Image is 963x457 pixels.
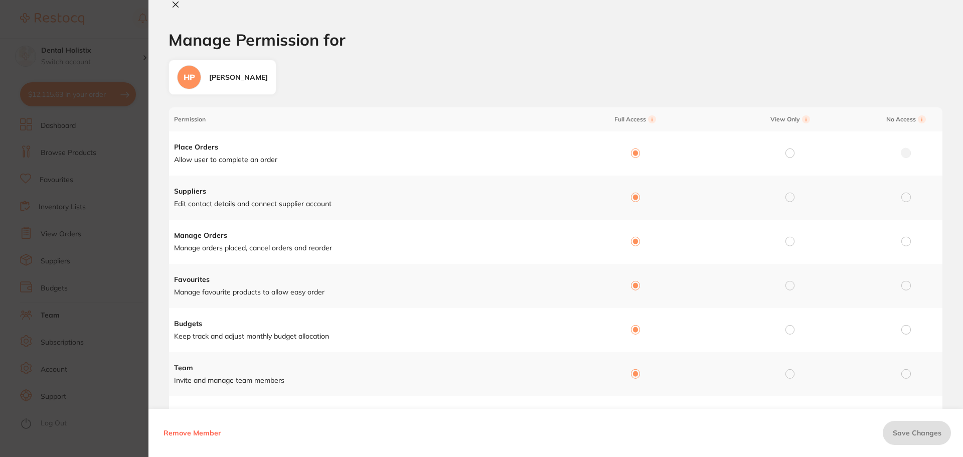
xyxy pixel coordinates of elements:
h1: Manage Permission for [169,31,943,49]
span: Permission [174,116,555,123]
h4: Contract Price [174,407,555,417]
p: Allow user to complete an order [174,155,555,165]
button: Save Changes [883,421,951,445]
div: [PERSON_NAME] [209,73,268,83]
p: Keep track and adjust monthly budget allocation [174,332,555,342]
div: HP [177,65,201,89]
span: Save Changes [893,428,941,437]
span: Remove Member [164,428,221,437]
h4: Team [174,363,555,373]
span: View Only [715,115,864,123]
span: No Access [870,115,942,123]
h4: Budgets [174,319,555,329]
p: Manage orders placed, cancel orders and reorder [174,243,555,253]
button: Remove Member [160,421,224,445]
h4: Favourites [174,275,555,285]
p: Invite and manage team members [174,376,555,386]
p: Manage favourite products to allow easy order [174,287,555,297]
h4: Manage Orders [174,231,555,241]
p: Edit contact details and connect supplier account [174,199,555,209]
h4: Suppliers [174,187,555,197]
h4: Place Orders [174,142,555,153]
span: Full Access [561,115,710,123]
